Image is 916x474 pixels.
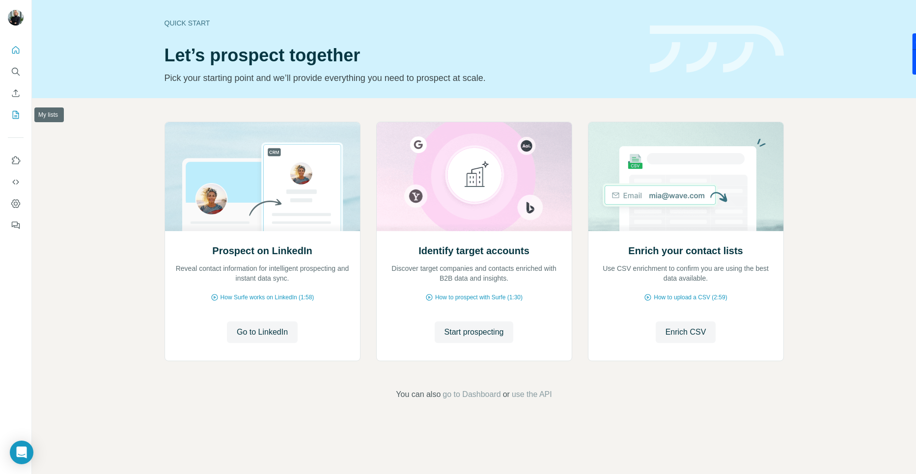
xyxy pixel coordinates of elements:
button: Dashboard [8,195,24,212]
p: Reveal contact information for intelligent prospecting and instant data sync. [175,263,350,283]
img: Prospect on LinkedIn [165,122,361,231]
button: Go to LinkedIn [227,321,298,343]
img: Enrich your contact lists [588,122,784,231]
img: Identify target accounts [376,122,572,231]
span: or [503,389,510,400]
button: use the API [512,389,552,400]
h1: Let’s prospect together [165,46,638,65]
button: Use Surfe API [8,173,24,191]
p: Discover target companies and contacts enriched with B2B data and insights. [387,263,562,283]
p: Pick your starting point and we’ll provide everything you need to prospect at scale. [165,71,638,85]
div: Quick start [165,18,638,28]
button: Quick start [8,41,24,59]
img: Avatar [8,10,24,26]
div: Open Intercom Messenger [10,441,33,464]
button: Enrich CSV [8,84,24,102]
p: Use CSV enrichment to confirm you are using the best data available. [598,263,774,283]
span: Enrich CSV [666,326,706,338]
button: My lists [8,106,24,124]
span: How Surfe works on LinkedIn (1:58) [221,293,314,302]
button: Search [8,63,24,80]
h2: Enrich your contact lists [628,244,743,258]
h2: Identify target accounts [418,244,529,258]
span: How to upload a CSV (2:59) [654,293,727,302]
button: go to Dashboard [443,389,500,400]
span: Go to LinkedIn [237,326,288,338]
span: How to prospect with Surfe (1:30) [435,293,523,302]
span: Start prospecting [444,326,504,338]
h2: Prospect on LinkedIn [212,244,312,258]
span: You can also [396,389,441,400]
button: Enrich CSV [656,321,716,343]
button: Start prospecting [435,321,514,343]
button: Use Surfe on LinkedIn [8,152,24,169]
button: Feedback [8,216,24,234]
img: banner [650,26,784,73]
